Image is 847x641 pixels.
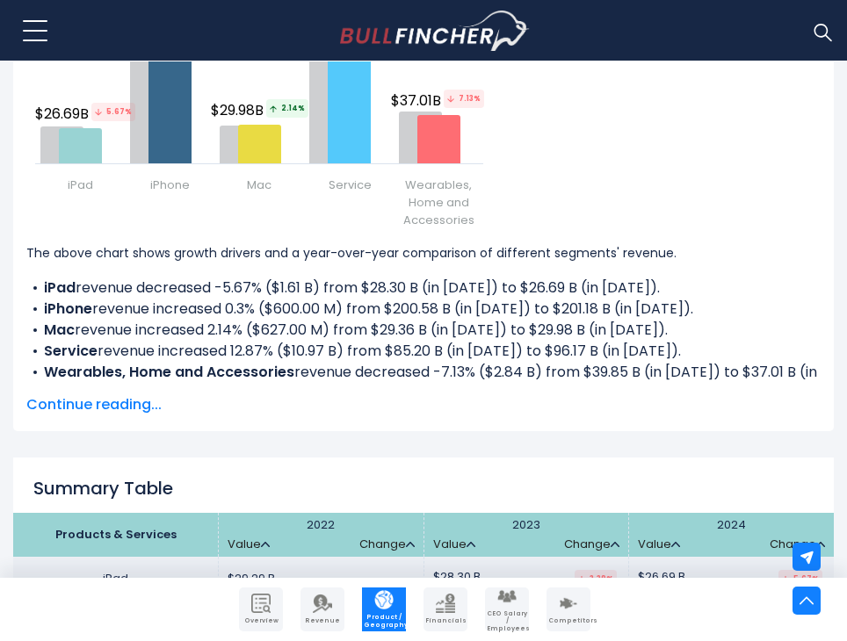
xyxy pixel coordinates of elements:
b: Service [44,341,98,361]
a: Change [770,537,825,552]
th: 2024 [629,513,835,557]
span: $29.29 B [228,572,275,587]
span: - [409,570,415,587]
span: Revenue [302,617,343,624]
a: Company Employees [485,587,529,631]
a: Go to homepage [340,11,529,51]
span: Service [329,176,372,194]
li: revenue increased 2.14% ($627.00 M) from $29.36 B (in [DATE]) to $29.98 B (in [DATE]). [26,320,821,341]
a: Company Competitors [547,587,590,631]
b: Mac [44,320,75,340]
span: Continue reading... [26,394,821,415]
span: Financials [425,617,466,624]
a: Company Revenue [300,587,344,631]
span: $29.98B [211,99,311,121]
div: 5.67% [778,570,822,588]
span: Overview [241,617,281,624]
li: revenue decreased -7.13% ($2.84 B) from $39.85 B (in [DATE]) to $37.01 B (in [DATE]). [26,362,821,404]
th: 2023 [423,513,629,557]
a: Change [564,537,619,552]
span: iPad [68,176,93,194]
span: $26.69 B [638,570,685,585]
a: Value [433,537,475,552]
tspan: 5.67% [91,103,135,121]
h2: Summary Table [13,478,834,499]
li: revenue increased 12.87% ($10.97 B) from $85.20 B (in [DATE]) to $96.17 B (in [DATE]). [26,341,821,362]
span: Wearables, Home and Accessories [396,176,481,229]
span: CEO Salary / Employees [487,610,527,632]
div: 3.39% [575,570,617,588]
a: Value [638,537,680,552]
b: Wearables, Home and Accessories [44,362,294,382]
a: Change [359,537,415,552]
td: iPad [13,557,219,601]
b: iPhone [44,299,92,319]
span: iPhone [150,176,190,194]
th: 2022 [219,513,424,557]
a: Company Financials [423,587,467,631]
a: Value [228,537,270,552]
tspan: 7.13% [444,90,484,108]
th: Products & Services [13,513,219,557]
span: $37.01B [391,90,487,112]
img: Bullfincher logo [340,11,530,51]
span: $26.69B [35,103,138,125]
span: Product / Geography [364,614,404,629]
b: iPad [44,277,76,298]
li: revenue increased 0.3% ($600.00 M) from $200.58 B (in [DATE]) to $201.18 B (in [DATE]). [26,299,821,320]
a: Company Product/Geography [362,587,406,631]
p: The above chart shows growth drivers and a year-over-year comparison of different segments' revenue. [26,242,821,263]
span: Mac [247,176,271,194]
span: $28.30 B [433,570,481,585]
span: Competitors [548,617,589,624]
li: revenue decreased -5.67% ($1.61 B) from $28.30 B (in [DATE]) to $26.69 B (in [DATE]). [26,277,821,299]
span: 2.14% [266,99,308,118]
a: Company Overview [239,587,283,631]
